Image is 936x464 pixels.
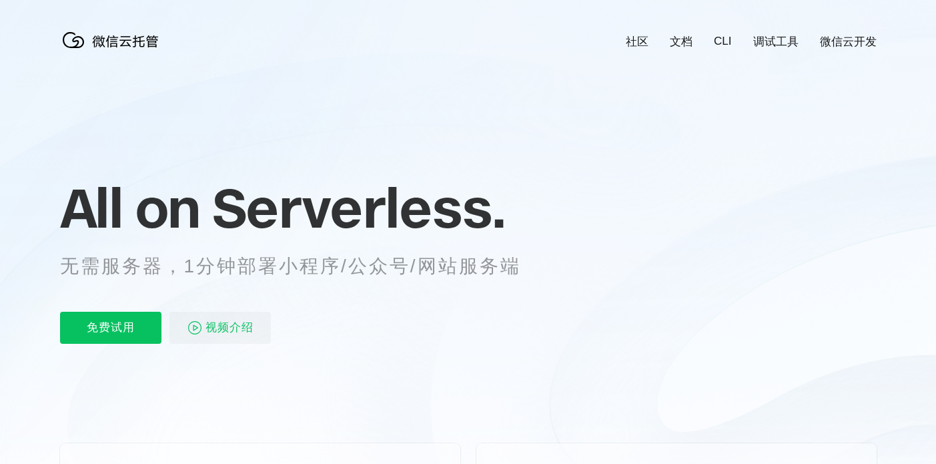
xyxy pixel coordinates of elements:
[753,34,799,49] a: 调试工具
[714,35,731,48] a: CLI
[187,320,203,336] img: video_play.svg
[60,312,161,344] p: 免费试用
[60,174,199,241] span: All on
[205,312,254,344] span: 视频介绍
[60,253,546,280] p: 无需服务器，1分钟部署小程序/公众号/网站服务端
[212,174,505,241] span: Serverless.
[820,34,877,49] a: 微信云开发
[60,27,167,53] img: 微信云托管
[60,44,167,55] a: 微信云托管
[670,34,692,49] a: 文档
[626,34,648,49] a: 社区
